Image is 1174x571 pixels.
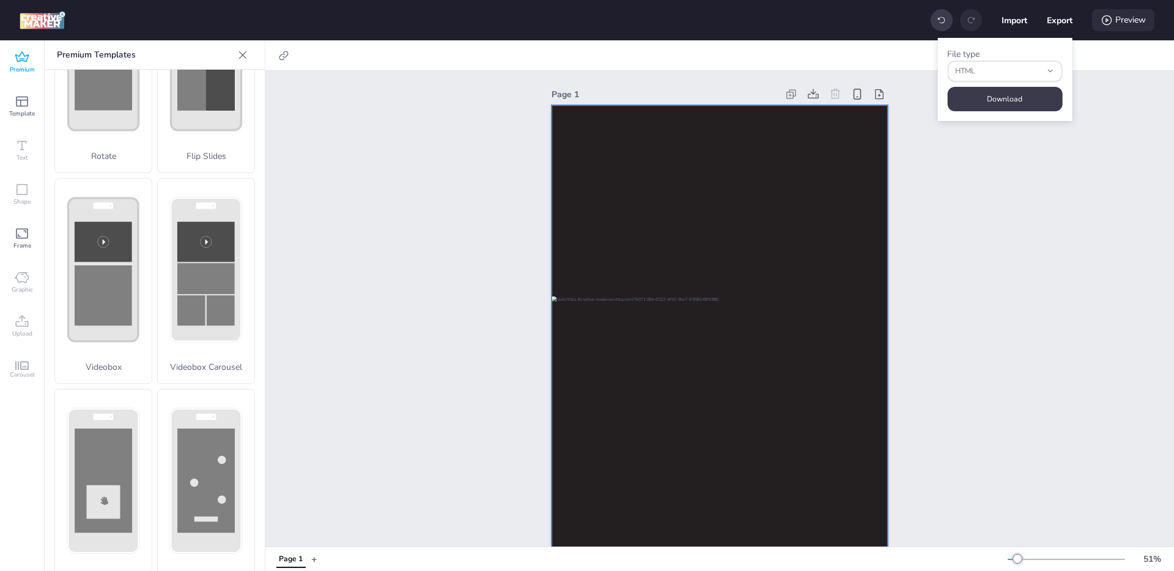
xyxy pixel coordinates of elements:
[955,66,1042,77] span: HTML
[13,241,31,251] span: Frame
[55,150,152,163] p: Rotate
[270,548,311,570] div: Tabs
[17,153,28,163] span: Text
[10,370,35,380] span: Carousel
[158,361,254,374] p: Videobox Carousel
[158,150,254,163] p: Flip Slides
[20,11,65,29] img: logo Creative Maker
[552,88,778,101] div: Page 1
[311,548,317,570] button: +
[13,197,31,207] span: Shape
[947,87,1062,111] button: Download
[9,109,35,119] span: Template
[57,40,233,70] p: Premium Templates
[1002,7,1027,33] button: Import
[1092,9,1154,31] div: Preview
[1047,7,1072,33] button: Export
[1137,553,1167,565] div: 51 %
[12,285,33,295] span: Graphic
[279,554,303,565] div: Page 1
[947,48,980,60] label: File type
[12,329,32,339] span: Upload
[55,361,152,374] p: Videobox
[10,65,35,75] span: Premium
[947,61,1062,82] button: fileType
